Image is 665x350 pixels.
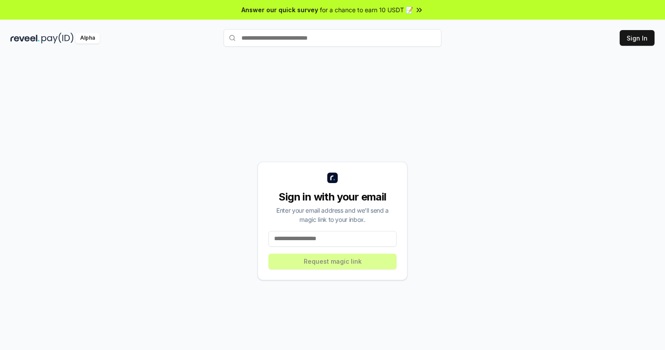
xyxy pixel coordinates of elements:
span: Answer our quick survey [241,5,318,14]
div: Alpha [75,33,100,44]
span: for a chance to earn 10 USDT 📝 [320,5,413,14]
img: logo_small [327,173,338,183]
div: Sign in with your email [268,190,397,204]
button: Sign In [620,30,655,46]
img: reveel_dark [10,33,40,44]
img: pay_id [41,33,74,44]
div: Enter your email address and we’ll send a magic link to your inbox. [268,206,397,224]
